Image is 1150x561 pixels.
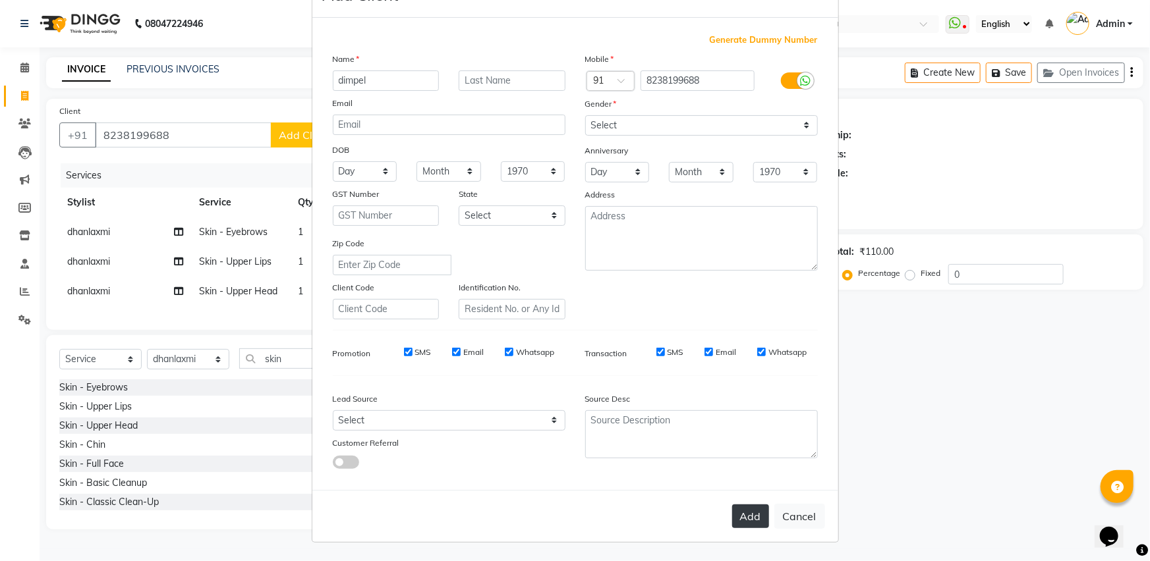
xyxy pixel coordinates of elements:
label: Source Desc [585,393,631,405]
input: Email [333,115,565,135]
label: Email [463,346,484,358]
label: Name [333,53,360,65]
label: Identification No. [459,282,521,294]
label: Whatsapp [516,346,554,358]
button: Add [732,504,769,528]
input: Last Name [459,70,565,91]
label: Lead Source [333,393,378,405]
label: DOB [333,144,350,156]
label: Email [716,346,736,358]
input: Client Code [333,299,440,319]
label: Address [585,189,616,201]
span: Generate Dummy Number [710,34,818,47]
label: Mobile [585,53,614,65]
input: Resident No. or Any Id [459,299,565,319]
label: State [459,188,478,200]
button: Cancel [774,504,825,529]
label: SMS [415,346,431,358]
label: Email [333,97,353,109]
input: First Name [333,70,440,91]
label: Promotion [333,348,371,360]
label: GST Number [333,188,380,200]
label: Client Code [333,282,375,294]
label: Customer Referral [333,437,399,449]
label: Transaction [585,348,627,360]
iframe: chat widget [1095,508,1137,548]
input: Mobile [641,70,755,91]
input: Enter Zip Code [333,255,451,275]
label: Anniversary [585,145,629,157]
input: GST Number [333,205,440,226]
label: SMS [668,346,683,358]
label: Zip Code [333,238,365,250]
label: Gender [585,98,617,110]
label: Whatsapp [768,346,807,358]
